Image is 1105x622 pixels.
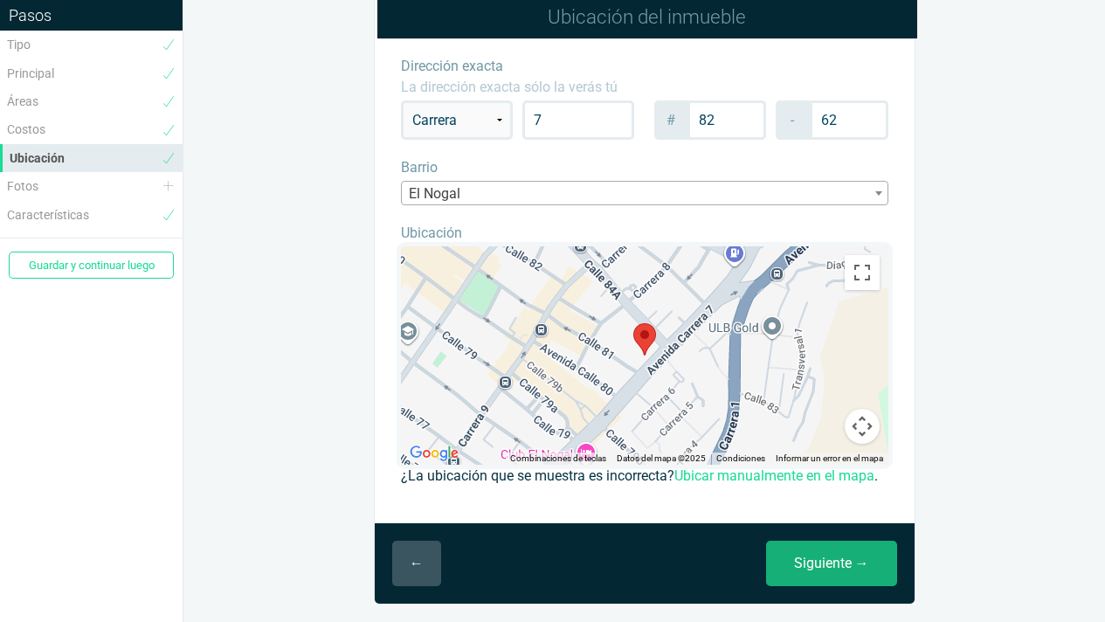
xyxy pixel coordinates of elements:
[617,453,706,463] span: Datos del mapa ©2025
[716,453,765,463] a: Condiciones (se abre en una nueva pestaña)
[401,181,888,205] span: El Nogal
[510,453,606,465] button: Combinaciones de teclas
[522,100,635,140] input: 100
[392,541,441,586] a: ←
[401,465,888,487] p: ¿La ubicación que se muestra es incorrecta? .
[766,541,897,586] a: Siguiente →
[405,442,463,465] img: Google
[810,100,888,140] input: 55
[401,223,888,244] label: Ubicación
[674,467,874,484] a: Ubicar manualmente en el mapa
[845,409,880,444] button: Controles de visualización del mapa
[687,100,766,140] input: 8A
[401,56,888,98] label: Dirección exacta
[402,182,887,206] span: El Nogal
[654,100,688,140] span: #
[405,442,463,465] a: Abrir esta área en Google Maps (se abre en una ventana nueva)
[401,77,888,98] span: La dirección exacta sólo la verás tú
[776,453,883,463] a: Informar un error en el mapa
[401,157,888,178] label: Barrio
[776,100,810,140] span: -
[845,255,880,290] button: Activar o desactivar la vista de pantalla completa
